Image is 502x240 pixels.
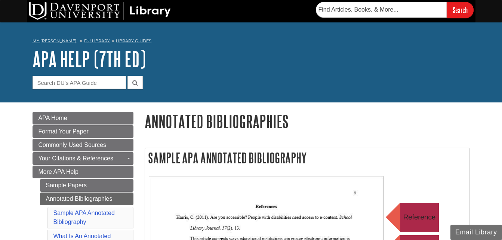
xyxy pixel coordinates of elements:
input: Find Articles, Books, & More... [316,2,447,18]
form: Searches DU Library's articles, books, and more [316,2,474,18]
input: Search DU's APA Guide [33,76,126,89]
a: Commonly Used Sources [33,139,133,151]
span: More APA Help [39,169,78,175]
a: APA Home [33,112,133,124]
a: Annotated Bibliographies [40,193,133,205]
img: DU Library [29,2,171,20]
nav: breadcrumb [33,36,470,48]
span: Format Your Paper [39,128,89,135]
a: Your Citations & References [33,152,133,165]
span: Commonly Used Sources [39,142,106,148]
a: Sample Papers [40,179,133,192]
a: More APA Help [33,166,133,178]
a: My [PERSON_NAME] [33,38,77,44]
button: Email Library [450,225,502,240]
h1: Annotated Bibliographies [145,112,470,131]
input: Search [447,2,474,18]
a: APA Help (7th Ed) [33,47,146,71]
a: Format Your Paper [33,125,133,138]
a: DU Library [84,38,110,43]
span: APA Home [39,115,67,121]
h2: Sample APA Annotated Bibliography [145,148,469,168]
a: Sample APA Annotated Bibliography [53,210,115,225]
span: Your Citations & References [39,155,113,161]
a: Library Guides [116,38,151,43]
